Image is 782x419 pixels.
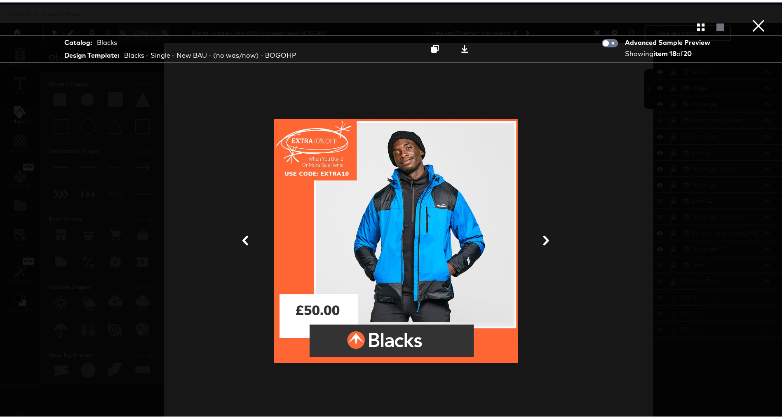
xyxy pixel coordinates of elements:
div: Blacks [97,35,117,45]
strong: Design Template: [64,48,119,58]
strong: item 18 [653,47,676,55]
strong: Catalog: [64,35,92,45]
div: Blacks - Single - New BAU - (no was/now) - BOGOHP [124,48,296,58]
div: Advanced Sample Preview [625,35,713,45]
strong: 20 [683,47,692,55]
div: Showing of [625,47,713,56]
